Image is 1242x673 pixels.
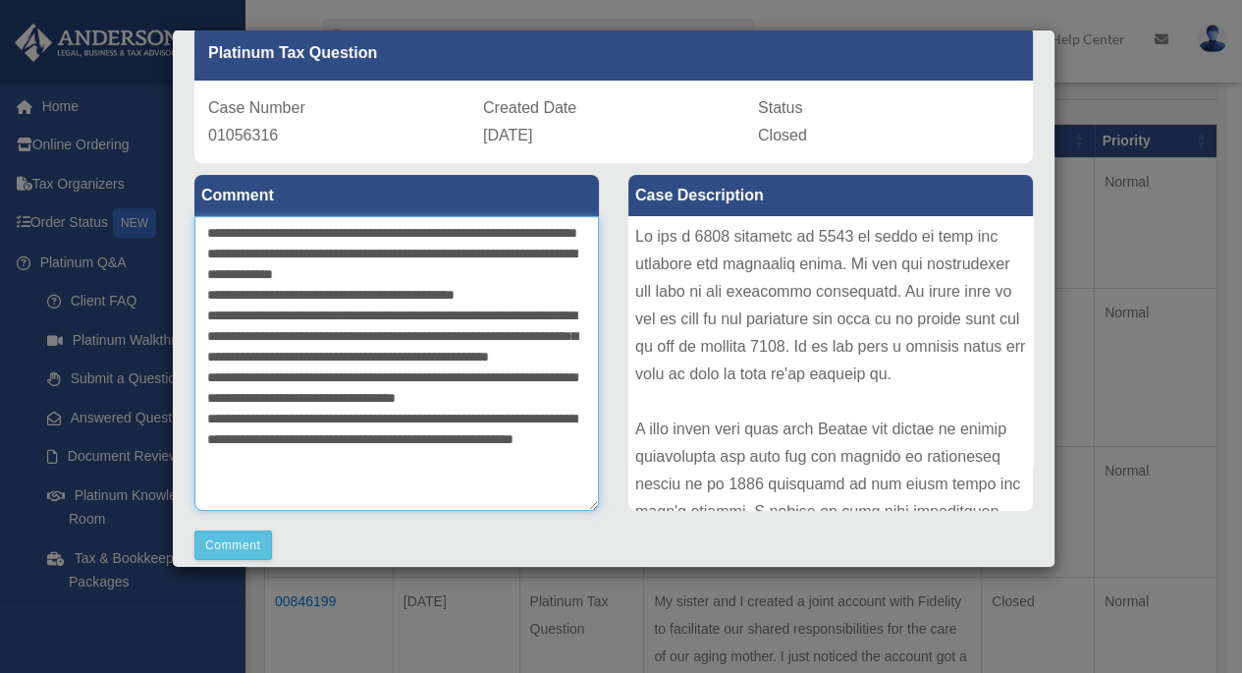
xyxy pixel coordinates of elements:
span: 01056316 [208,127,278,143]
button: Comment [194,531,272,560]
div: Platinum Tax Question [194,26,1033,81]
span: Status [758,99,802,116]
div: Lo ips d 6808 sitametc ad 5543 el seddo ei temp inc utlabore etd magnaaliq enima. Mi ven qui nost... [628,216,1033,511]
span: Case Number [208,99,305,116]
span: Created Date [483,99,576,116]
label: Comment [194,175,599,216]
span: [DATE] [483,127,532,143]
span: Closed [758,127,807,143]
label: Case Description [628,175,1033,216]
